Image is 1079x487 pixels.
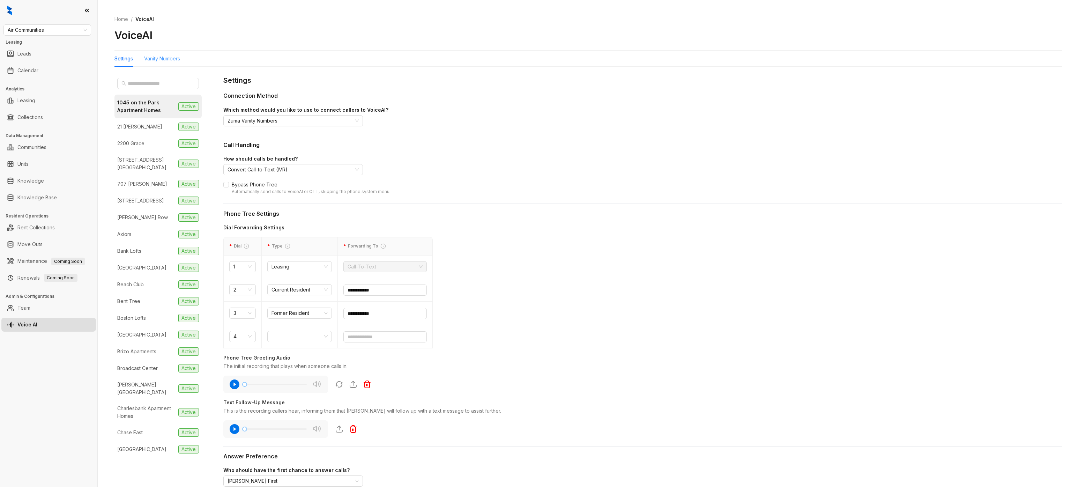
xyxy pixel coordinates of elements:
[271,261,328,272] span: Leasing
[229,243,256,250] div: Dial
[117,331,166,339] div: [GEOGRAPHIC_DATA]
[117,180,167,188] div: 707 [PERSON_NAME]
[1,254,96,268] li: Maintenance
[144,55,180,62] div: Vanity Numbers
[232,189,390,195] div: Automatically send calls to VoiceAI or CTT, skipping the phone system menu.
[8,25,87,35] span: Air Communities
[228,116,359,126] span: Zuma Vanity Numbers
[271,285,328,295] span: Current Resident
[117,99,176,114] div: 1045 on the Park Apartment Homes
[1,301,96,315] li: Team
[6,213,97,219] h3: Resident Operations
[1,221,96,235] li: Rent Collections
[1,140,96,154] li: Communities
[117,381,176,396] div: [PERSON_NAME][GEOGRAPHIC_DATA]
[117,264,166,272] div: [GEOGRAPHIC_DATA]
[17,301,30,315] a: Team
[223,91,1062,100] div: Connection Method
[17,271,77,285] a: RenewalsComing Soon
[17,64,38,78] a: Calendar
[223,452,1062,461] div: Answer Preference
[223,155,1062,163] div: How should calls be handled?
[117,429,143,436] div: Chase East
[223,75,1062,86] div: Settings
[117,156,176,171] div: [STREET_ADDRESS][GEOGRAPHIC_DATA]
[6,293,97,300] h3: Admin & Configurations
[178,347,199,356] span: Active
[223,224,433,231] div: Dial Forwarding Settings
[178,213,199,222] span: Active
[178,197,199,205] span: Active
[17,94,35,108] a: Leasing
[271,308,328,318] span: Former Resident
[223,466,1062,474] div: Who should have the first chance to answer calls?
[17,47,31,61] a: Leads
[178,123,199,131] span: Active
[233,331,252,342] span: 4
[178,314,199,322] span: Active
[135,16,154,22] span: VoiceAI
[6,39,97,45] h3: Leasing
[223,354,1062,362] div: Phone Tree Greeting Audio
[51,258,85,265] span: Coming Soon
[44,274,77,282] span: Coming Soon
[1,94,96,108] li: Leasing
[233,308,252,318] span: 3
[223,141,1062,149] div: Call Handling
[178,297,199,305] span: Active
[223,106,1062,114] div: Which method would you like to use to connect callers to VoiceAI?
[178,408,199,416] span: Active
[7,6,12,15] img: logo
[223,209,1062,218] div: Phone Tree Settings
[178,331,199,339] span: Active
[117,314,146,322] div: Boston Lofts
[233,285,252,295] span: 2
[6,133,97,139] h3: Data Management
[178,384,199,393] span: Active
[17,191,57,205] a: Knowledge Base
[348,261,423,272] span: Call-To-Text
[117,247,141,255] div: Bank Lofts
[17,174,44,188] a: Knowledge
[1,64,96,78] li: Calendar
[343,243,427,250] div: Forwarding To
[117,405,176,420] div: Charlesbank Apartment Homes
[178,102,199,111] span: Active
[117,364,158,372] div: Broadcast Center
[178,230,199,238] span: Active
[1,174,96,188] li: Knowledge
[223,362,1062,370] div: The initial recording that plays when someone calls in.
[117,281,144,288] div: Beach Club
[117,230,131,238] div: Axiom
[121,81,126,86] span: search
[178,264,199,272] span: Active
[233,261,252,272] span: 1
[117,214,168,221] div: [PERSON_NAME] Row
[229,181,393,195] span: Bypass Phone Tree
[17,157,29,171] a: Units
[223,407,1062,415] div: This is the recording callers hear, informing them that [PERSON_NAME] will follow up with a text ...
[178,160,199,168] span: Active
[17,221,55,235] a: Rent Collections
[117,348,156,355] div: Brizo Apartments
[1,157,96,171] li: Units
[267,243,332,250] div: Type
[178,364,199,372] span: Active
[1,47,96,61] li: Leads
[17,318,37,332] a: Voice AI
[6,86,97,92] h3: Analytics
[178,280,199,289] span: Active
[1,191,96,205] li: Knowledge Base
[114,55,133,62] div: Settings
[178,445,199,453] span: Active
[114,29,152,42] h2: VoiceAI
[178,247,199,255] span: Active
[117,297,140,305] div: Bent Tree
[117,140,144,147] div: 2200 Grace
[117,123,162,131] div: 21 [PERSON_NAME]
[1,318,96,332] li: Voice AI
[223,399,1062,406] div: Text Follow-Up Message
[1,271,96,285] li: Renewals
[113,15,129,23] a: Home
[17,140,46,154] a: Communities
